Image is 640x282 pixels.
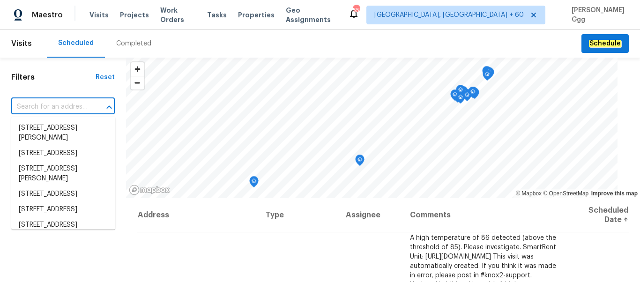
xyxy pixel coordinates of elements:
button: Zoom out [131,76,144,89]
div: Map marker [469,87,478,101]
div: Map marker [450,89,460,104]
th: Type [258,198,338,232]
h1: Filters [11,73,96,82]
button: Schedule [581,34,629,53]
a: Mapbox [516,190,542,197]
div: Map marker [456,85,465,99]
a: OpenStreetMap [543,190,588,197]
a: Improve this map [591,190,638,197]
th: Assignee [338,198,402,232]
a: Mapbox homepage [129,185,170,195]
div: Completed [116,39,151,48]
span: Projects [120,10,149,20]
div: Map marker [483,69,492,84]
th: Scheduled Date ↑ [566,198,629,232]
li: [STREET_ADDRESS][PERSON_NAME] [11,161,115,186]
div: Map marker [459,86,468,101]
li: [STREET_ADDRESS] [11,202,115,217]
div: Map marker [456,92,465,107]
button: Close [103,101,116,114]
div: Scheduled [58,38,94,48]
span: Geo Assignments [286,6,337,24]
button: Zoom in [131,62,144,76]
div: Map marker [485,67,494,82]
th: Address [137,198,259,232]
th: Comments [402,198,566,232]
div: Map marker [470,88,479,102]
div: Map marker [355,155,365,169]
div: Reset [96,73,115,82]
div: Map marker [482,66,491,81]
div: 555 [353,6,359,15]
span: [GEOGRAPHIC_DATA], [GEOGRAPHIC_DATA] + 60 [374,10,524,20]
li: [STREET_ADDRESS] [11,217,115,233]
li: [STREET_ADDRESS] [11,146,115,161]
em: Schedule [589,40,621,47]
div: Map marker [249,176,259,191]
span: Tasks [207,12,227,18]
span: Work Orders [160,6,196,24]
canvas: Map [126,58,618,198]
div: Map marker [462,90,472,104]
input: Search for an address... [11,100,89,114]
li: [STREET_ADDRESS][PERSON_NAME] [11,120,115,146]
span: Visits [11,33,32,54]
div: Map marker [468,87,477,101]
span: Properties [238,10,275,20]
div: Map marker [484,67,493,82]
span: [PERSON_NAME] Ggg [568,6,626,24]
span: Visits [89,10,109,20]
span: Maestro [32,10,63,20]
li: [STREET_ADDRESS] [11,186,115,202]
